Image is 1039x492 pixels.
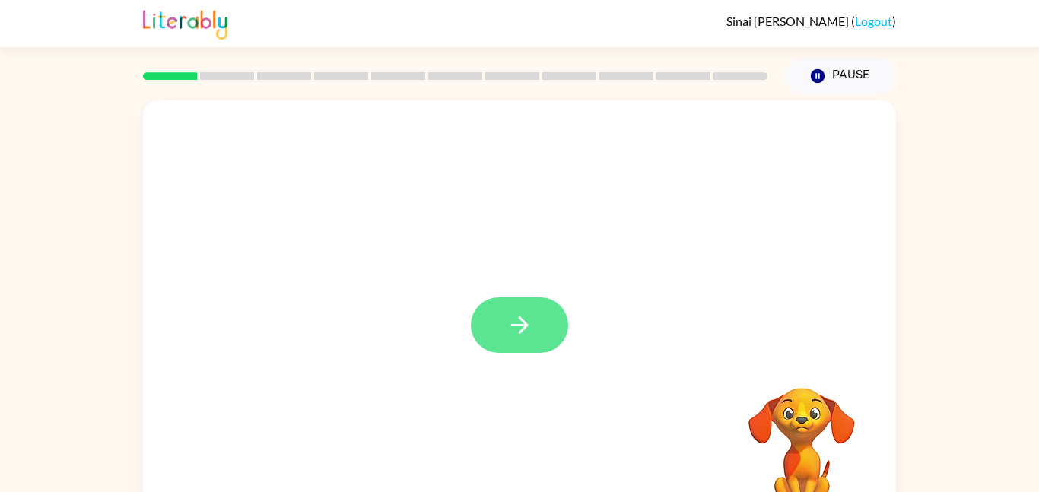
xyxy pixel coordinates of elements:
[855,14,892,28] a: Logout
[786,59,896,94] button: Pause
[726,14,896,28] div: ( )
[143,6,227,40] img: Literably
[726,14,851,28] span: Sinai [PERSON_NAME]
